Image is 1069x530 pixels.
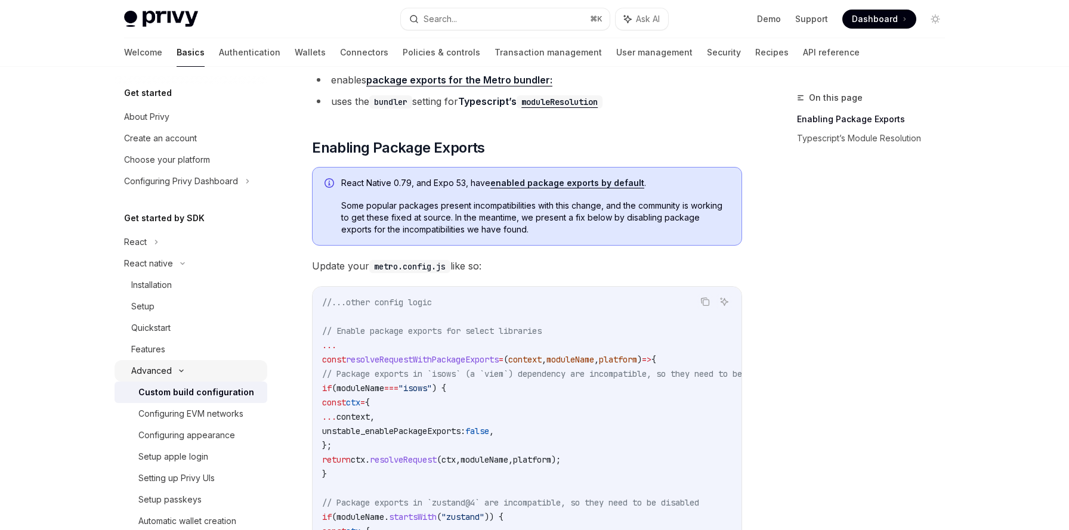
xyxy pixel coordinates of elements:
[797,129,954,148] a: Typescript’s Module Resolution
[322,340,336,351] span: ...
[389,512,437,522] span: startsWith
[707,38,741,67] a: Security
[340,38,388,67] a: Connectors
[465,426,489,436] span: false
[495,38,602,67] a: Transaction management
[138,407,243,421] div: Configuring EVM networks
[131,321,171,335] div: Quickstart
[437,512,441,522] span: (
[322,512,332,522] span: if
[795,13,828,25] a: Support
[458,95,603,107] a: Typescript’smoduleResolution
[403,38,480,67] a: Policies & controls
[370,454,437,465] span: resolveRequest
[322,440,332,451] span: };
[346,397,360,408] span: ctx
[341,200,730,235] span: Some popular packages present incompatibilities with this change, and the community is working to...
[322,368,785,379] span: // Package exports in `isows` (a `viem`) dependency are incompatible, so they need to be disabled
[461,454,508,465] span: moduleName
[312,93,742,110] li: uses the setting for
[124,110,169,124] div: About Privy
[503,354,508,365] span: (
[322,354,346,365] span: const
[336,512,384,522] span: moduleName
[401,8,610,30] button: Search...⌘K
[551,454,561,465] span: );
[489,426,494,436] span: ,
[332,383,336,393] span: (
[131,299,155,314] div: Setup
[616,8,668,30] button: Ask AI
[124,256,173,271] div: React native
[432,383,446,393] span: ) {
[322,454,351,465] span: return
[852,13,898,25] span: Dashboard
[115,446,267,467] a: Setup apple login
[115,149,267,171] a: Choose your platform
[542,354,546,365] span: ,
[398,383,432,393] span: "isows"
[138,450,208,464] div: Setup apple login
[124,153,210,167] div: Choose your platform
[312,72,742,88] li: enables
[616,38,693,67] a: User management
[926,10,945,29] button: Toggle dark mode
[842,10,916,29] a: Dashboard
[124,86,172,100] h5: Get started
[351,454,365,465] span: ctx
[295,38,326,67] a: Wallets
[115,489,267,510] a: Setup passkeys
[124,38,162,67] a: Welcome
[490,178,644,188] a: enabled package exports by default
[517,95,603,109] code: moduleResolution
[590,14,603,24] span: ⌘ K
[312,258,742,274] span: Update your like so:
[124,211,205,225] h5: Get started by SDK
[322,326,542,336] span: // Enable package exports for select libraries
[636,13,660,25] span: Ask AI
[499,354,503,365] span: =
[757,13,781,25] a: Demo
[366,74,552,86] a: package exports for the Metro bundler:
[441,512,484,522] span: "zustand"
[594,354,599,365] span: ,
[138,492,202,507] div: Setup passkeys
[138,514,236,528] div: Automatic wallet creation
[312,138,485,157] span: Enabling Package Exports
[346,354,499,365] span: resolveRequestWithPackageExports
[441,454,456,465] span: ctx
[322,397,346,408] span: const
[336,411,370,422] span: context
[322,411,336,422] span: ...
[115,296,267,317] a: Setup
[124,131,197,145] div: Create an account
[322,497,699,508] span: // Package exports in `zustand@4` are incompatible, so they need to be disabled
[124,174,238,188] div: Configuring Privy Dashboard
[115,403,267,424] a: Configuring EVM networks
[755,38,789,67] a: Recipes
[642,354,651,365] span: =>
[115,382,267,403] a: Custom build configuration
[384,512,389,522] span: .
[697,294,713,309] button: Copy the contents from the code block
[325,178,336,190] svg: Info
[370,411,375,422] span: ,
[177,38,205,67] a: Basics
[131,342,165,357] div: Features
[437,454,441,465] span: (
[369,260,450,273] code: metro.config.js
[797,110,954,129] a: Enabling Package Exports
[131,364,172,378] div: Advanced
[456,454,461,465] span: ,
[322,297,432,308] span: //...other config logic
[322,383,332,393] span: if
[322,426,465,436] span: unstable_enablePackageExports:
[365,397,370,408] span: {
[138,471,215,485] div: Setting up Privy UIs
[513,454,551,465] span: platform
[115,274,267,296] a: Installation
[322,469,327,479] span: }
[637,354,642,365] span: )
[124,235,147,249] div: React
[124,11,198,27] img: light logo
